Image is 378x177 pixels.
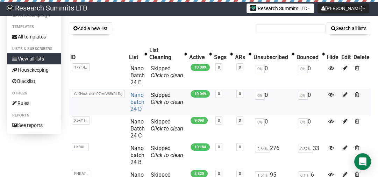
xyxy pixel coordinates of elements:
[218,118,220,123] a: 0
[239,65,241,70] a: 0
[218,92,220,96] a: 0
[250,5,256,11] img: 2.jpg
[72,143,89,151] span: Us9XI..
[151,92,183,105] span: Skipped
[252,115,295,142] td: 0
[189,54,206,61] div: Active
[151,65,183,79] span: Skipped
[7,53,61,64] a: View all lists
[298,92,308,100] span: 0%
[69,22,112,34] button: Add a new list
[252,62,295,89] td: 0
[213,45,234,62] th: Segs: No sort applied, activate to apply an ascending sort
[255,145,270,153] span: 2.64%
[191,117,208,124] span: 9,098
[297,54,319,61] div: Bounced
[151,118,183,132] span: Skipped
[151,72,183,79] a: Click to clean
[151,99,183,105] a: Click to clean
[295,89,326,115] td: 0
[149,47,181,61] div: List Cleaning
[7,120,61,131] a: See reports
[130,65,145,86] a: Nano Batch 24 E
[7,64,61,76] a: Housekeeping
[72,116,90,125] span: X5kYT..
[239,145,241,149] a: 0
[128,45,148,62] th: List: No sort applied, activate to apply an ascending sort
[7,45,61,53] li: Lists & subscribers
[239,118,241,123] a: 0
[255,118,265,126] span: 0%
[341,54,351,61] div: Edit
[354,54,370,61] div: Delete
[239,171,241,176] a: 0
[151,145,183,158] span: Skipped
[239,92,241,96] a: 0
[191,143,210,151] span: 10,184
[7,23,61,31] li: Templates
[327,22,371,34] button: Search all lists
[218,65,220,70] a: 0
[130,92,144,112] a: Nano batch 24 D
[7,89,61,98] li: Others
[151,125,183,132] a: Click to clean
[318,3,369,13] button: [PERSON_NAME]
[72,90,125,98] span: GiKHuAlxnkb97mfW8kRLDg
[7,5,13,11] img: bccbfd5974049ef095ce3c15df0eef5a
[218,145,220,149] a: 0
[298,65,308,73] span: 0%
[188,45,213,62] th: Active: No sort applied, activate to apply an ascending sort
[295,115,326,142] td: 0
[130,118,145,139] a: Nano Batch 24 C
[295,142,326,169] td: 33
[7,76,61,87] a: Blacklist
[326,45,340,62] th: Hide: No sort applied, sorting is disabled
[298,145,313,153] span: 0.32%
[295,45,326,62] th: Bounced: No sort applied, activate to apply an ascending sort
[255,65,265,73] span: 0%
[252,89,295,115] td: 0
[252,45,295,62] th: Unsubscribed: No sort applied, activate to apply an ascending sort
[234,45,252,62] th: ARs: No sort applied, activate to apply an ascending sort
[352,45,371,62] th: Delete: No sort applied, sorting is disabled
[72,63,90,71] span: 17Y14..
[214,54,227,61] div: Segs
[295,62,326,89] td: 0
[327,54,338,61] div: Hide
[7,111,61,120] li: Reports
[148,45,188,62] th: List Cleaning: No sort applied, activate to apply an ascending sort
[354,153,371,170] div: Open Intercom Messenger
[254,54,288,61] div: Unsubscribed
[252,142,295,169] td: 276
[340,45,352,62] th: Edit: No sort applied, sorting is disabled
[151,152,183,158] a: Click to clean
[7,31,61,42] a: All templates
[70,54,126,61] div: ID
[191,90,210,98] span: 10,049
[69,45,128,62] th: ID: No sort applied, sorting is disabled
[298,118,308,126] span: 0%
[235,54,245,61] div: ARs
[191,64,210,71] span: 10,009
[7,98,61,109] a: Rules
[255,92,265,100] span: 0%
[129,54,141,61] div: List
[130,145,144,165] a: Nano batch 24 B
[247,3,314,13] button: Research Summits LTD
[218,171,220,176] a: 0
